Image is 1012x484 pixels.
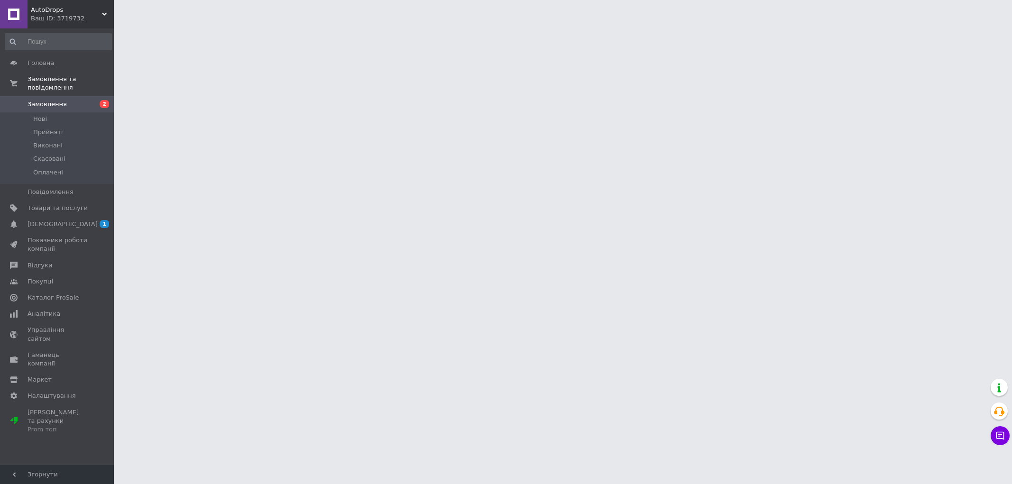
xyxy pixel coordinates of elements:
[28,408,88,434] span: [PERSON_NAME] та рахунки
[31,6,102,14] span: AutoDrops
[33,155,65,163] span: Скасовані
[28,425,88,434] div: Prom топ
[33,168,63,177] span: Оплачені
[28,188,74,196] span: Повідомлення
[33,128,63,137] span: Прийняті
[28,100,67,109] span: Замовлення
[28,375,52,384] span: Маркет
[28,204,88,212] span: Товари та послуги
[28,261,52,270] span: Відгуки
[31,14,114,23] div: Ваш ID: 3719732
[28,220,98,228] span: [DEMOGRAPHIC_DATA]
[33,141,63,150] span: Виконані
[5,33,112,50] input: Пошук
[100,220,109,228] span: 1
[28,59,54,67] span: Головна
[28,351,88,368] span: Гаманець компанії
[28,310,60,318] span: Аналітика
[28,392,76,400] span: Налаштування
[100,100,109,108] span: 2
[28,236,88,253] span: Показники роботи компанії
[991,426,1010,445] button: Чат з покупцем
[28,277,53,286] span: Покупці
[33,115,47,123] span: Нові
[28,75,114,92] span: Замовлення та повідомлення
[28,326,88,343] span: Управління сайтом
[28,293,79,302] span: Каталог ProSale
